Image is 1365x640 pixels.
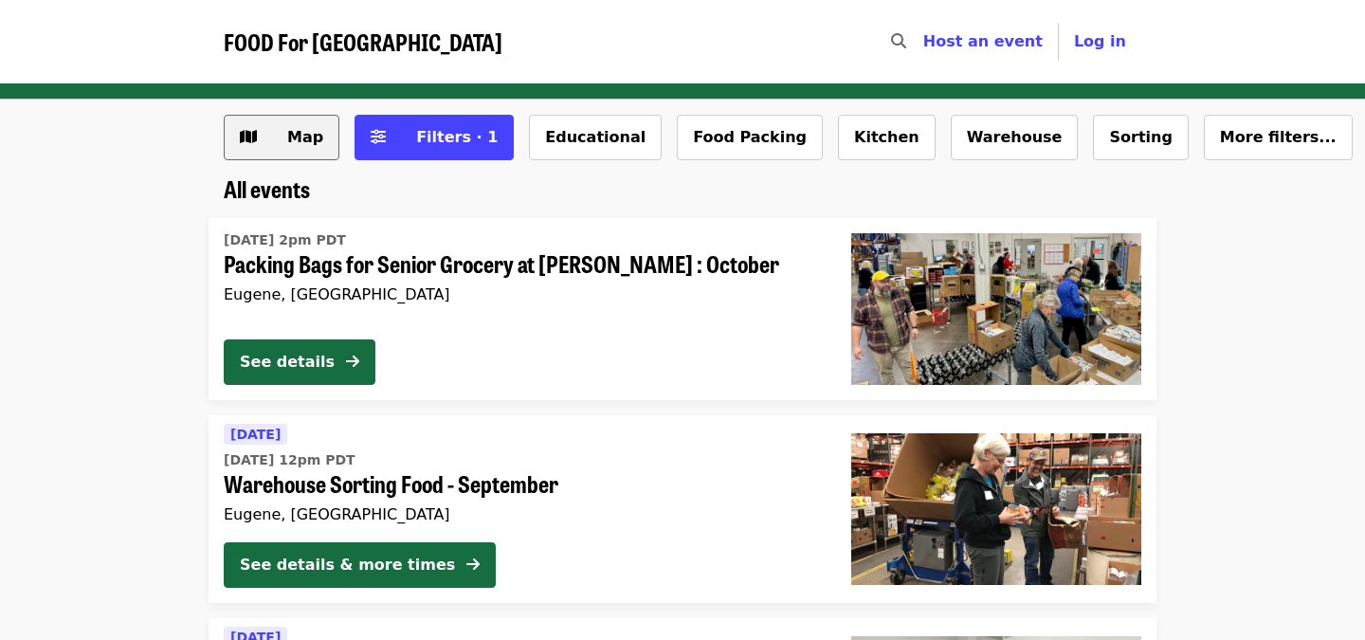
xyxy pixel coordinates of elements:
button: Filters (1 selected) [355,115,514,160]
div: Eugene, [GEOGRAPHIC_DATA] [224,505,821,523]
button: Log in [1059,23,1141,61]
button: Food Packing [677,115,823,160]
span: More filters... [1220,128,1337,146]
button: More filters... [1204,115,1353,160]
button: Warehouse [951,115,1079,160]
span: Log in [1074,32,1126,50]
a: FOOD For [GEOGRAPHIC_DATA] [224,28,502,56]
img: Warehouse Sorting Food - September organized by FOOD For Lane County [851,433,1141,585]
i: arrow-right icon [466,556,480,574]
span: All events [224,172,310,205]
button: See details & more times [224,542,496,588]
i: map icon [240,128,257,146]
i: search icon [891,32,906,50]
i: arrow-right icon [346,353,359,371]
div: See details [240,351,335,374]
a: See details for "Warehouse Sorting Food - September" [209,415,1156,603]
a: See details for "Packing Bags for Senior Grocery at Bailey Hill : October" [209,218,1156,400]
span: Warehouse Sorting Food - September [224,470,821,498]
span: [DATE] [230,427,281,442]
span: Map [287,128,323,146]
time: [DATE] 2pm PDT [224,230,346,250]
button: Show map view [224,115,339,160]
button: Educational [529,115,662,160]
img: Packing Bags for Senior Grocery at Bailey Hill : October organized by FOOD For Lane County [851,233,1141,385]
div: Eugene, [GEOGRAPHIC_DATA] [224,285,821,303]
button: Kitchen [838,115,936,160]
a: Host an event [923,32,1043,50]
input: Search [918,19,933,64]
span: Filters · 1 [416,128,498,146]
span: FOOD For [GEOGRAPHIC_DATA] [224,25,502,58]
button: Sorting [1093,115,1188,160]
time: [DATE] 12pm PDT [224,450,355,470]
span: Packing Bags for Senior Grocery at [PERSON_NAME] : October [224,250,821,278]
div: See details & more times [240,554,455,576]
i: sliders-h icon [371,128,386,146]
button: See details [224,339,375,385]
